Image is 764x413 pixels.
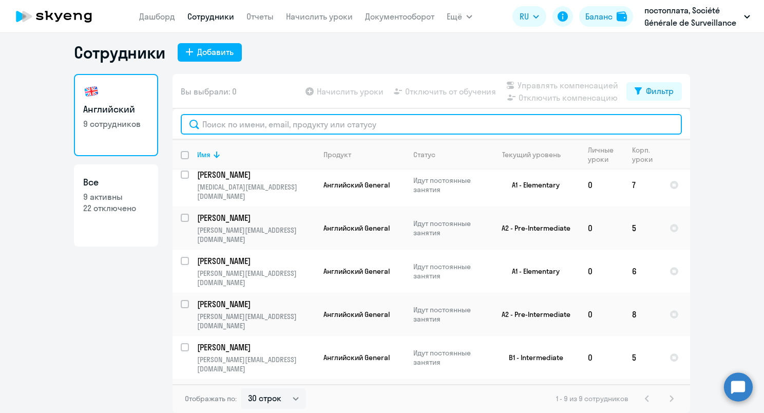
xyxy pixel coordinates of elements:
[83,83,100,100] img: english
[588,145,623,164] div: Личные уроки
[74,74,158,156] a: Английский9 сотрудников
[197,342,315,353] a: [PERSON_NAME]
[626,82,682,101] button: Фильтр
[323,150,351,159] div: Продукт
[484,379,580,413] td: A2 - Pre-Intermediate
[484,293,580,336] td: A2 - Pre-Intermediate
[580,250,624,293] td: 0
[484,250,580,293] td: A1 - Elementary
[365,11,434,22] a: Документооборот
[502,150,561,159] div: Текущий уровень
[197,255,315,267] a: [PERSON_NAME]
[624,163,661,206] td: 7
[83,202,149,214] p: 22 отключено
[580,379,624,413] td: 0
[484,336,580,379] td: B1 - Intermediate
[413,348,484,367] p: Идут постоянные занятия
[413,305,484,324] p: Идут постоянные занятия
[520,10,529,23] span: RU
[624,293,661,336] td: 8
[185,394,237,403] span: Отображать по:
[181,114,682,135] input: Поиск по имени, email, продукту или статусу
[588,145,617,164] div: Личные уроки
[624,379,661,413] td: 3
[447,10,462,23] span: Ещё
[585,10,613,23] div: Баланс
[187,11,234,22] a: Сотрудники
[632,145,654,164] div: Корп. уроки
[646,85,674,97] div: Фильтр
[580,336,624,379] td: 0
[413,262,484,280] p: Идут постоянные занятия
[580,163,624,206] td: 0
[197,342,313,353] p: [PERSON_NAME]
[197,255,313,267] p: [PERSON_NAME]
[624,250,661,293] td: 6
[197,169,315,180] a: [PERSON_NAME]
[413,219,484,237] p: Идут постоянные занятия
[197,212,315,223] a: [PERSON_NAME]
[246,11,274,22] a: Отчеты
[579,6,633,27] button: Балансbalance
[74,164,158,247] a: Все9 активны22 отключено
[484,163,580,206] td: A1 - Elementary
[556,394,628,403] span: 1 - 9 из 9 сотрудников
[580,293,624,336] td: 0
[644,4,740,29] p: постоплата, Société Générale de Surveillance (SGS Rus)/СЖС Россия
[617,11,627,22] img: balance
[413,150,435,159] div: Статус
[413,176,484,194] p: Идут постоянные занятия
[197,312,315,330] p: [PERSON_NAME][EMAIL_ADDRESS][DOMAIN_NAME]
[197,226,315,244] p: [PERSON_NAME][EMAIL_ADDRESS][DOMAIN_NAME]
[323,267,390,276] span: Английский General
[512,6,546,27] button: RU
[197,182,315,201] p: [MEDICAL_DATA][EMAIL_ADDRESS][DOMAIN_NAME]
[197,46,234,58] div: Добавить
[484,206,580,250] td: A2 - Pre-Intermediate
[181,85,237,98] span: Вы выбрали: 0
[580,206,624,250] td: 0
[139,11,175,22] a: Дашборд
[83,176,149,189] h3: Все
[197,298,315,310] a: [PERSON_NAME]
[197,212,313,223] p: [PERSON_NAME]
[178,43,242,62] button: Добавить
[447,6,472,27] button: Ещё
[323,180,390,190] span: Английский General
[624,336,661,379] td: 5
[413,150,484,159] div: Статус
[83,118,149,129] p: 9 сотрудников
[624,206,661,250] td: 5
[197,298,313,310] p: [PERSON_NAME]
[632,145,661,164] div: Корп. уроки
[492,150,579,159] div: Текущий уровень
[323,353,390,362] span: Английский General
[639,4,755,29] button: постоплата, Société Générale de Surveillance (SGS Rus)/СЖС Россия
[74,42,165,63] h1: Сотрудники
[83,103,149,116] h3: Английский
[197,150,315,159] div: Имя
[197,169,313,180] p: [PERSON_NAME]
[286,11,353,22] a: Начислить уроки
[323,310,390,319] span: Английский General
[323,223,390,233] span: Английский General
[323,150,405,159] div: Продукт
[83,191,149,202] p: 9 активны
[197,150,211,159] div: Имя
[197,355,315,373] p: [PERSON_NAME][EMAIL_ADDRESS][DOMAIN_NAME]
[197,269,315,287] p: [PERSON_NAME][EMAIL_ADDRESS][DOMAIN_NAME]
